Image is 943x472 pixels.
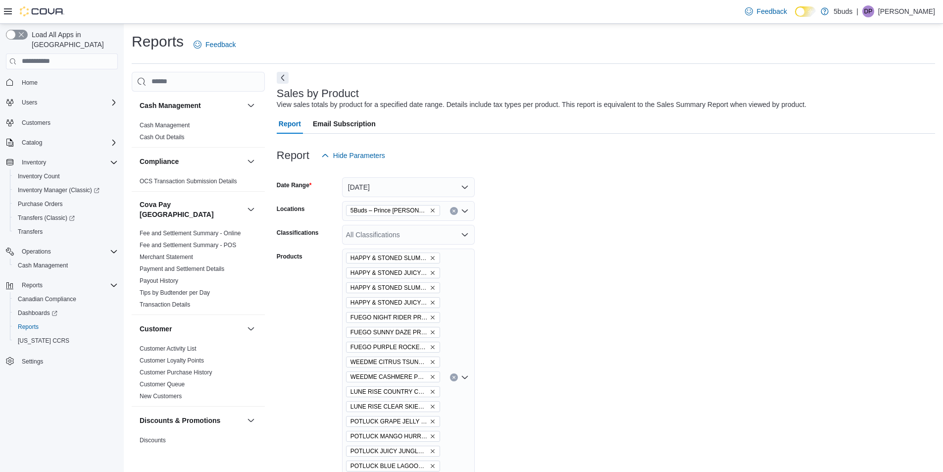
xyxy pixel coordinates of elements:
[140,289,210,296] a: Tips by Budtender per Day
[14,321,43,333] a: Reports
[741,1,791,21] a: Feedback
[10,211,122,225] a: Transfers (Classic)
[22,158,46,166] span: Inventory
[14,335,118,347] span: Washington CCRS
[14,184,103,196] a: Inventory Manager (Classic)
[277,253,302,261] label: Products
[22,248,51,256] span: Operations
[10,225,122,239] button: Transfers
[350,253,428,263] span: HAPPY & STONED SLUMPZ MILLED 3.5G
[18,214,75,222] span: Transfers (Classic)
[450,207,458,215] button: Clear input
[350,446,428,456] span: POTLUCK JUICY JUNGLE FRUIT DISP. PEN 1ML
[140,241,236,249] span: Fee and Settlement Summary - POS
[10,169,122,183] button: Inventory Count
[18,355,118,367] span: Settings
[140,277,178,284] a: Payout History
[18,116,118,129] span: Customers
[14,307,61,319] a: Dashboards
[245,323,257,335] button: Customer
[430,404,436,410] button: Remove LUNE RISE CLEAR SKIES PR 28X0.5G from selection in this group
[461,373,469,381] button: Open list of options
[140,101,243,110] button: Cash Management
[346,205,440,216] span: 5Buds – Prince Albert
[430,359,436,365] button: Remove WEEDME CITRUS TSUNAMI PR 3X0.5G from selection in this group
[350,461,428,471] span: POTLUCK BLUE LAGOON THUNDER DISP. PEN 1ML
[140,157,243,166] button: Compliance
[18,117,54,129] a: Customers
[18,186,99,194] span: Inventory Manager (Classic)
[18,137,118,149] span: Catalog
[277,150,309,161] h3: Report
[430,285,436,291] button: Remove HAPPY & STONED SLUMPZ PR 7X0.5G from selection in this group
[140,253,193,261] span: Merchant Statement
[350,417,428,426] span: POTLUCK GRAPE JELLY DISP. PEN 1ML
[346,253,440,263] span: HAPPY & STONED SLUMPZ MILLED 3.5G
[277,181,312,189] label: Date Range
[430,300,436,306] button: Remove HAPPY & STONED JUICY FUEL PR 7X0.5G from selection in this group
[450,373,458,381] button: Clear input
[430,329,436,335] button: Remove FUEGO SUNNY DAZE PR 10X0.35G from selection in this group
[14,184,118,196] span: Inventory Manager (Classic)
[795,6,816,17] input: Dark Mode
[140,324,243,334] button: Customer
[18,200,63,208] span: Purchase Orders
[140,416,220,425] h3: Discounts & Promotions
[18,262,68,269] span: Cash Management
[346,342,440,353] span: FUEGO PURPLE ROCKET OG INFUSED PR 3X0.5G
[14,307,118,319] span: Dashboards
[140,177,237,185] span: OCS Transaction Submission Details
[18,77,42,89] a: Home
[430,344,436,350] button: Remove FUEGO PURPLE ROCKET OG INFUSED PR 3X0.5G from selection in this group
[757,6,787,16] span: Feedback
[20,6,64,16] img: Cova
[10,197,122,211] button: Purchase Orders
[461,231,469,239] button: Open list of options
[350,283,428,293] span: HAPPY & STONED SLUMPZ PR 7X0.5G
[140,301,190,308] a: Transaction Details
[350,298,428,308] span: HAPPY & STONED JUICY FUEL PR 7X0.5G
[140,277,178,285] span: Payout History
[350,206,428,215] span: 5Buds – Prince [PERSON_NAME]
[14,321,118,333] span: Reports
[140,392,182,400] span: New Customers
[140,345,197,352] a: Customer Activity List
[28,30,118,50] span: Load All Apps in [GEOGRAPHIC_DATA]
[14,212,79,224] a: Transfers (Classic)
[22,79,38,87] span: Home
[346,461,440,472] span: POTLUCK BLUE LAGOON THUNDER DISP. PEN 1ML
[22,358,43,366] span: Settings
[277,229,319,237] label: Classifications
[140,122,190,129] a: Cash Management
[350,327,428,337] span: FUEGO SUNNY DAZE PR 10X0.35G
[245,204,257,215] button: Cova Pay [GEOGRAPHIC_DATA]
[350,313,428,322] span: FUEGO NIGHT RIDER PR 10X0.35G
[346,446,440,457] span: POTLUCK JUICY JUNGLE FRUIT DISP. PEN 1ML
[6,71,118,394] nav: Complex example
[2,156,122,169] button: Inventory
[2,354,122,368] button: Settings
[14,293,80,305] a: Canadian Compliance
[279,114,301,134] span: Report
[10,292,122,306] button: Canadian Compliance
[140,324,172,334] h3: Customer
[140,368,212,376] span: Customer Purchase History
[18,172,60,180] span: Inventory Count
[430,463,436,469] button: Remove POTLUCK BLUE LAGOON THUNDER DISP. PEN 1ML from selection in this group
[140,393,182,400] a: New Customers
[245,100,257,111] button: Cash Management
[18,246,118,258] span: Operations
[18,76,118,89] span: Home
[18,356,47,367] a: Settings
[430,315,436,320] button: Remove FUEGO NIGHT RIDER PR 10X0.35G from selection in this group
[14,335,73,347] a: [US_STATE] CCRS
[10,183,122,197] a: Inventory Manager (Classic)
[14,260,118,271] span: Cash Management
[140,345,197,353] span: Customer Activity List
[140,416,243,425] button: Discounts & Promotions
[461,207,469,215] button: Open list of options
[140,357,204,364] a: Customer Loyalty Points
[333,151,385,160] span: Hide Parameters
[245,415,257,426] button: Discounts & Promotions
